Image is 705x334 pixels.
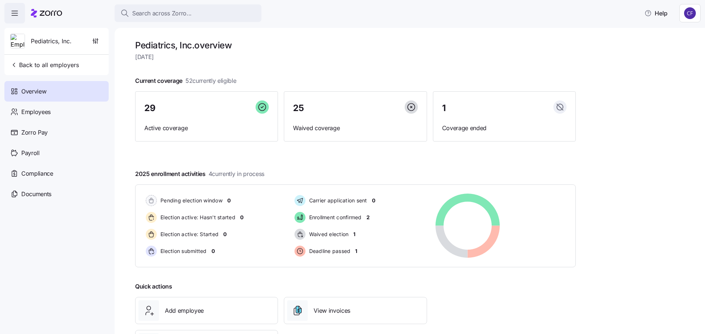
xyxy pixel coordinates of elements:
[158,231,218,238] span: Election active: Started
[158,214,235,221] span: Election active: Hasn't started
[144,104,155,113] span: 29
[21,87,46,96] span: Overview
[4,102,109,122] a: Employees
[135,282,172,291] span: Quick actions
[115,4,261,22] button: Search across Zorro...
[11,34,25,49] img: Employer logo
[10,60,79,69] span: Back to all employers
[314,306,350,315] span: View invoices
[21,128,48,137] span: Zorro Pay
[158,247,207,255] span: Election submitted
[21,190,51,199] span: Documents
[442,104,446,113] span: 1
[165,306,204,315] span: Add employee
[135,40,576,51] h1: Pediatrics, Inc. overview
[644,9,668,18] span: Help
[132,9,192,18] span: Search across Zorro...
[4,163,109,184] a: Compliance
[307,197,367,204] span: Carrier application sent
[4,81,109,102] a: Overview
[21,107,51,117] span: Employees
[4,143,109,163] a: Payroll
[307,231,349,238] span: Waived election
[4,184,109,204] a: Documents
[353,231,355,238] span: 1
[7,58,82,72] button: Back to all employers
[366,214,370,221] span: 2
[684,7,696,19] img: 7d4a9558da78dc7654dde66b79f71a2e
[307,214,362,221] span: Enrollment confirmed
[135,169,264,179] span: 2025 enrollment activities
[4,122,109,143] a: Zorro Pay
[21,169,53,178] span: Compliance
[293,124,417,133] span: Waived coverage
[223,231,227,238] span: 0
[227,197,231,204] span: 0
[144,124,269,133] span: Active coverage
[293,104,304,113] span: 25
[372,197,375,204] span: 0
[209,169,264,179] span: 4 currently in process
[31,37,72,46] span: Pediatrics, Inc.
[442,124,567,133] span: Coverage ended
[158,197,223,204] span: Pending election window
[185,76,236,85] span: 52 currently eligible
[211,247,215,255] span: 0
[135,76,236,85] span: Current coverage
[240,214,243,221] span: 0
[307,247,351,255] span: Deadline passed
[21,148,40,158] span: Payroll
[135,52,576,62] span: [DATE]
[639,6,673,21] button: Help
[355,247,357,255] span: 1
